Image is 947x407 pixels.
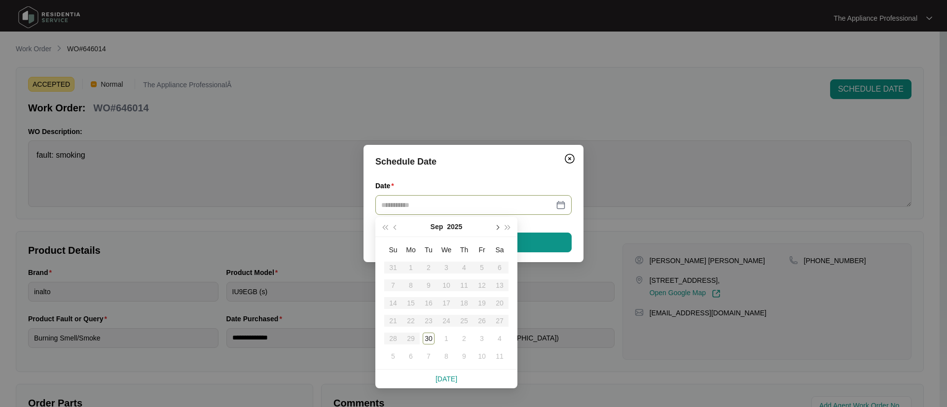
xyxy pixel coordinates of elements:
div: 6 [405,350,417,362]
th: We [437,241,455,259]
th: Tu [420,241,437,259]
td: 2025-10-03 [473,330,491,347]
div: 3 [476,333,488,344]
td: 2025-09-30 [420,330,437,347]
div: 8 [440,350,452,362]
div: 10 [476,350,488,362]
input: Date [381,200,554,210]
th: Mo [402,241,420,259]
th: Sa [491,241,509,259]
th: Fr [473,241,491,259]
td: 2025-10-06 [402,347,420,365]
th: Th [455,241,473,259]
td: 2025-10-01 [437,330,455,347]
td: 2025-10-11 [491,347,509,365]
button: Sep [431,217,443,237]
div: 2 [458,333,470,344]
td: 2025-10-10 [473,347,491,365]
td: 2025-10-02 [455,330,473,347]
div: 9 [458,350,470,362]
td: 2025-10-09 [455,347,473,365]
div: 4 [494,333,506,344]
th: Su [384,241,402,259]
button: 2025 [447,217,462,237]
td: 2025-10-05 [384,347,402,365]
td: 2025-10-04 [491,330,509,347]
div: 1 [440,333,452,344]
label: Date [375,181,398,191]
div: Schedule Date [375,155,572,169]
div: 5 [387,350,399,362]
td: 2025-10-08 [437,347,455,365]
button: Close [562,151,578,167]
img: closeCircle [564,153,576,165]
div: 11 [494,350,506,362]
td: 2025-10-07 [420,347,437,365]
div: 30 [423,333,435,344]
a: [DATE] [436,375,457,383]
div: 7 [423,350,435,362]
